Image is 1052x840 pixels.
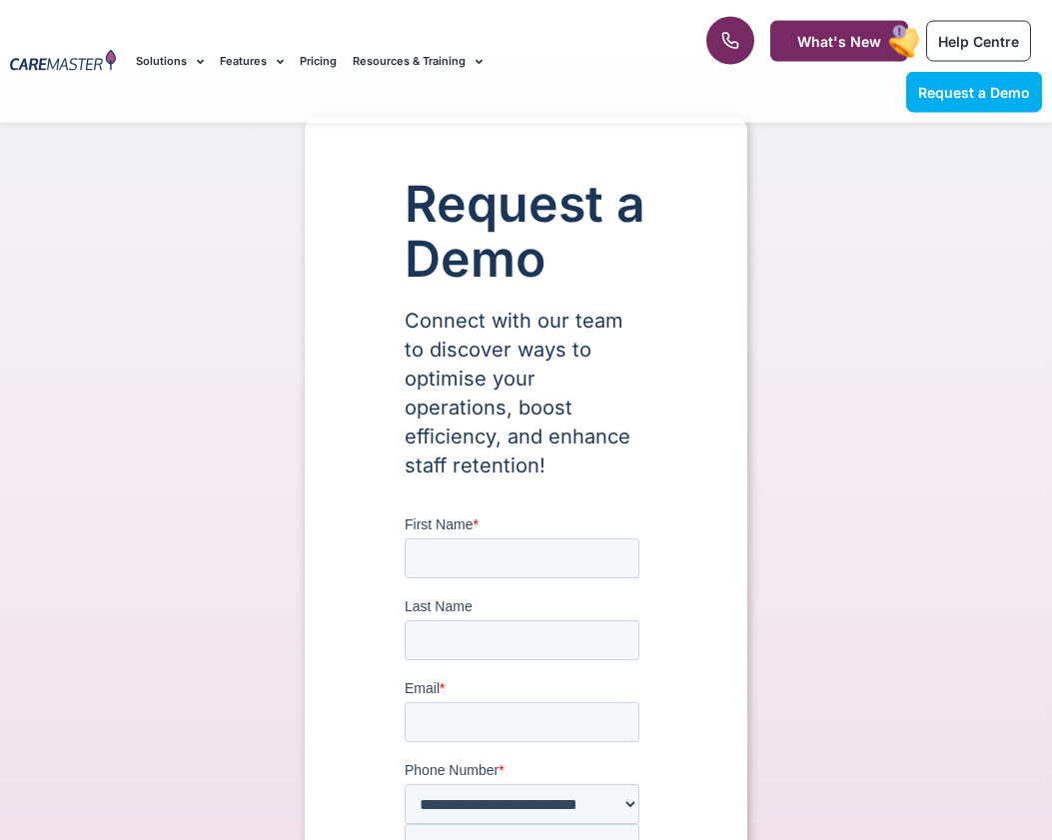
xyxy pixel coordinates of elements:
[353,28,483,95] a: Resources & Training
[770,21,908,62] a: What's New
[136,28,670,95] nav: Menu
[10,50,116,73] img: CareMaster Logo
[926,21,1031,62] a: Help Centre
[797,33,881,50] span: What's New
[405,308,647,481] p: Connect with our team to discover ways to optimise your operations, boost efficiency, and enhance...
[918,84,1030,101] span: Request a Demo
[136,28,204,95] a: Solutions
[405,178,647,288] h1: Request a Demo
[300,28,337,95] a: Pricing
[220,28,284,95] a: Features
[938,33,1019,50] span: Help Centre
[906,72,1042,113] a: Request a Demo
